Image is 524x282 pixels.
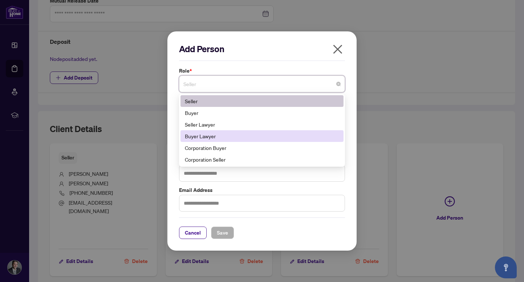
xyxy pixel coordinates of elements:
label: Role [179,67,345,75]
div: Seller Lawyer [185,120,339,128]
div: Buyer [185,109,339,117]
div: Corporation Seller [180,154,344,165]
div: Corporation Seller [185,155,339,163]
button: Open asap [495,256,517,278]
div: Seller [180,95,344,107]
div: Seller [185,97,339,105]
button: Cancel [179,227,207,239]
span: Seller [183,77,341,91]
label: Email Address [179,186,345,194]
div: Buyer Lawyer [180,130,344,142]
span: close [332,43,344,55]
div: Seller Lawyer [180,119,344,130]
div: Corporation Buyer [180,142,344,154]
h2: Add Person [179,43,345,55]
div: Buyer Lawyer [185,132,339,140]
div: Buyer [180,107,344,119]
div: Corporation Buyer [185,144,339,152]
span: Cancel [185,227,201,239]
button: Save [211,227,234,239]
span: close-circle [336,82,341,86]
